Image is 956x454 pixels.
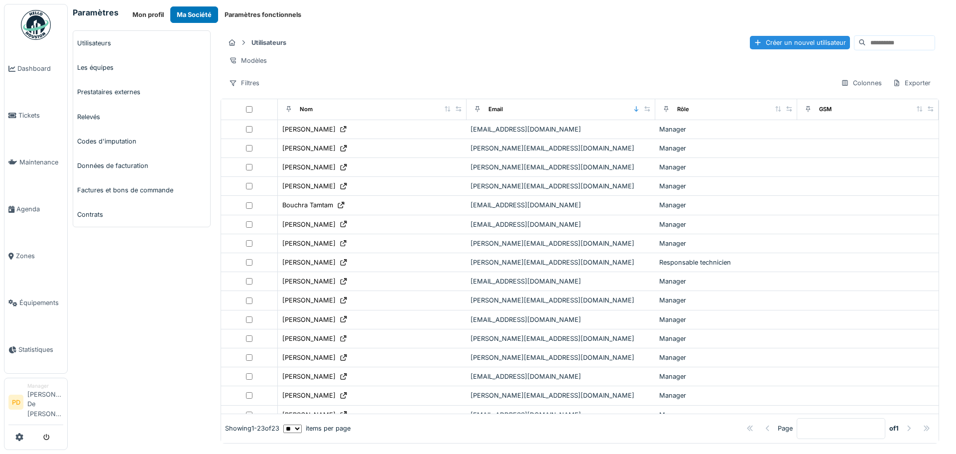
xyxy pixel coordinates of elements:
div: Manager [659,162,793,172]
div: Manager [659,296,793,305]
a: Codes d'imputation [73,129,210,153]
a: PD Manager[PERSON_NAME] De [PERSON_NAME] [8,382,63,425]
span: Zones [16,251,63,261]
button: Mon profil [126,6,170,23]
span: Équipements [19,298,63,307]
div: Manager [659,372,793,381]
div: GSM [819,105,832,114]
a: Utilisateurs [73,31,210,55]
div: Filtres [225,76,264,90]
div: [PERSON_NAME] [282,334,336,343]
div: Manager [659,334,793,343]
div: [PERSON_NAME] [282,181,336,191]
div: [PERSON_NAME] [282,372,336,381]
a: Dashboard [4,45,67,92]
div: [PERSON_NAME][EMAIL_ADDRESS][DOMAIN_NAME] [471,239,651,248]
div: Manager [659,315,793,324]
button: Paramètres fonctionnels [218,6,308,23]
li: PD [8,395,23,410]
div: Modèles [225,53,271,68]
div: Email [488,105,503,114]
a: Zones [4,233,67,280]
div: [PERSON_NAME] [282,296,336,305]
div: [PERSON_NAME] [282,353,336,362]
div: [PERSON_NAME][EMAIL_ADDRESS][DOMAIN_NAME] [471,296,651,305]
a: Les équipes [73,55,210,80]
div: [EMAIL_ADDRESS][DOMAIN_NAME] [471,410,651,420]
div: Manager [659,220,793,229]
li: [PERSON_NAME] De [PERSON_NAME] [27,382,63,423]
div: Responsable technicien [659,258,793,267]
div: [PERSON_NAME][EMAIL_ADDRESS][DOMAIN_NAME] [471,258,651,267]
h6: Paramètres [73,8,119,17]
a: Prestataires externes [73,80,210,104]
a: Données de facturation [73,153,210,178]
div: [EMAIL_ADDRESS][DOMAIN_NAME] [471,220,651,229]
div: Manager [659,277,793,286]
div: [PERSON_NAME] [282,162,336,172]
a: Factures et bons de commande [73,178,210,202]
div: Manager [659,125,793,134]
a: Contrats [73,202,210,227]
img: Badge_color-CXgf-gQk.svg [21,10,51,40]
div: [PERSON_NAME] [282,239,336,248]
div: [EMAIL_ADDRESS][DOMAIN_NAME] [471,277,651,286]
div: Colonnes [836,76,886,90]
span: Maintenance [19,157,63,167]
strong: Utilisateurs [247,38,290,47]
div: Rôle [677,105,689,114]
div: Manager [659,181,793,191]
div: Créer un nouvel utilisateur [750,36,850,49]
div: [PERSON_NAME] [282,277,336,286]
div: Manager [659,239,793,248]
div: Nom [300,105,313,114]
a: Équipements [4,280,67,326]
div: [PERSON_NAME][EMAIL_ADDRESS][DOMAIN_NAME] [471,181,651,191]
div: [PERSON_NAME][EMAIL_ADDRESS][DOMAIN_NAME] [471,391,651,400]
a: Maintenance [4,139,67,186]
div: Manager [659,200,793,210]
div: items per page [283,424,351,433]
strong: of 1 [889,424,899,433]
div: [EMAIL_ADDRESS][DOMAIN_NAME] [471,125,651,134]
div: Bouchra Tamtam [282,200,333,210]
div: [PERSON_NAME][EMAIL_ADDRESS][DOMAIN_NAME] [471,334,651,343]
div: [EMAIL_ADDRESS][DOMAIN_NAME] [471,200,651,210]
div: Manager [659,391,793,400]
div: [EMAIL_ADDRESS][DOMAIN_NAME] [471,372,651,381]
div: Manager [659,410,793,420]
div: [PERSON_NAME][EMAIL_ADDRESS][DOMAIN_NAME] [471,162,651,172]
button: Ma Société [170,6,218,23]
div: [EMAIL_ADDRESS][DOMAIN_NAME] [471,315,651,324]
div: [PERSON_NAME] [282,410,336,420]
div: [PERSON_NAME][EMAIL_ADDRESS][DOMAIN_NAME] [471,353,651,362]
div: Manager [659,144,793,153]
a: Relevés [73,105,210,129]
span: Agenda [16,204,63,214]
a: Statistiques [4,326,67,373]
div: [PERSON_NAME] [282,220,336,229]
div: [PERSON_NAME] [282,391,336,400]
div: Exporter [888,76,935,90]
div: Showing 1 - 23 of 23 [225,424,279,433]
div: [PERSON_NAME] [282,258,336,267]
div: Manager [659,353,793,362]
div: [PERSON_NAME] [282,315,336,324]
a: Tickets [4,92,67,139]
div: [PERSON_NAME] [282,144,336,153]
span: Tickets [18,111,63,120]
span: Statistiques [18,345,63,354]
span: Dashboard [17,64,63,73]
a: Agenda [4,186,67,233]
div: Manager [27,382,63,390]
div: [PERSON_NAME][EMAIL_ADDRESS][DOMAIN_NAME] [471,144,651,153]
div: Page [778,424,793,433]
div: [PERSON_NAME] [282,125,336,134]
